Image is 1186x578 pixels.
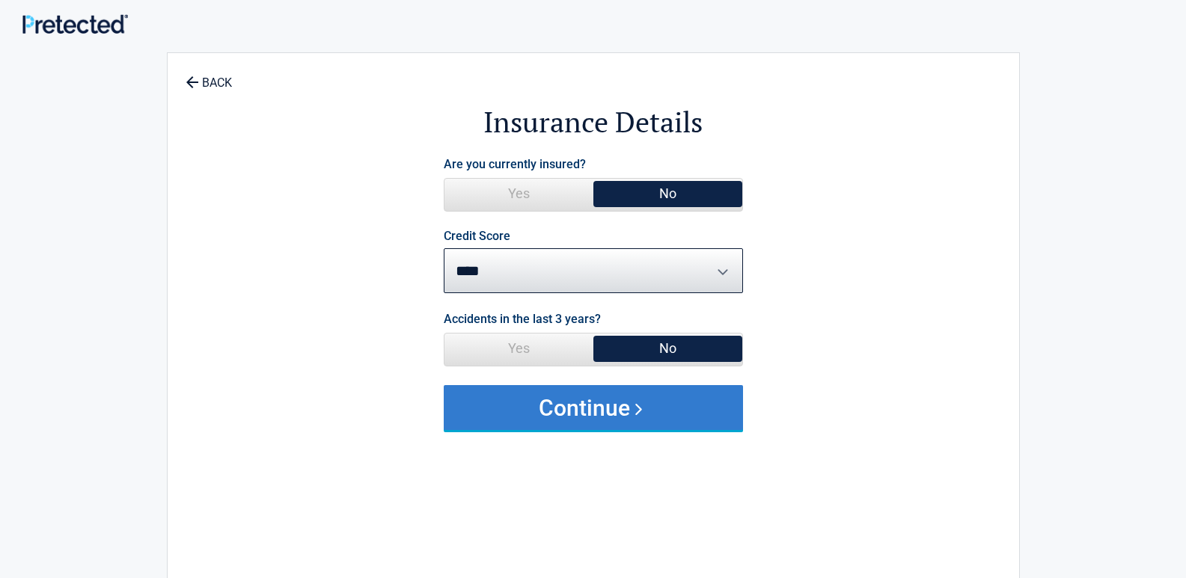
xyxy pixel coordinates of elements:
span: No [593,179,742,209]
label: Accidents in the last 3 years? [444,309,601,329]
label: Credit Score [444,230,510,242]
span: No [593,333,742,363]
img: Main Logo [22,14,128,34]
label: Are you currently insured? [444,154,586,174]
span: Yes [444,333,593,363]
a: BACK [183,63,235,89]
button: Continue [444,385,743,430]
span: Yes [444,179,593,209]
h2: Insurance Details [250,103,937,141]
